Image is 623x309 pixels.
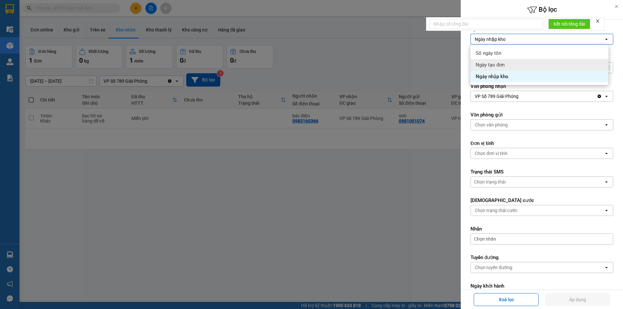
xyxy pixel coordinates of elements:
[470,226,613,232] label: Nhãn
[474,293,539,306] button: Xoá lọc
[506,36,507,42] input: Selected Ngày nhập kho.
[475,93,519,100] div: VP Số 789 Giải Phóng
[475,150,507,157] div: Chọn đơn vị tính
[476,50,501,56] span: Số ngày tồn
[470,83,613,89] label: Văn phòng nhận
[545,293,610,306] button: Áp dụng
[604,94,609,99] svg: open
[604,37,609,42] svg: open
[461,5,623,15] h6: Bộ lọc
[470,283,613,289] label: Ngày khởi hành
[475,207,518,214] div: Chọn trạng thái cước
[604,151,609,156] svg: open
[470,112,613,118] label: Văn phòng gửi
[474,236,496,242] span: Chọn nhãn
[474,179,506,185] div: Chọn trạng thái
[604,208,609,213] svg: open
[470,140,613,147] label: Đơn vị tính
[597,94,602,99] svg: Clear value
[476,62,505,68] span: Ngày tạo đơn
[475,264,512,271] div: Chọn tuyến đường
[475,36,506,42] div: Ngày nhập kho
[548,19,590,29] button: Kết nối tổng đài
[470,45,608,85] ul: Menu
[476,73,508,80] span: Ngày nhập kho
[470,169,613,175] label: Trạng thái SMS
[595,19,600,23] span: close
[554,20,585,28] span: Kết nối tổng đài
[475,122,508,128] div: Chọn văn phòng
[430,19,543,29] input: Nhập số tổng đài
[519,93,520,100] input: Selected VP Số 789 Giải Phóng.
[470,254,613,261] label: Tuyến đường
[470,197,613,204] label: [DEMOGRAPHIC_DATA] cước
[604,122,609,127] svg: open
[604,179,609,184] svg: open
[604,265,609,270] svg: open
